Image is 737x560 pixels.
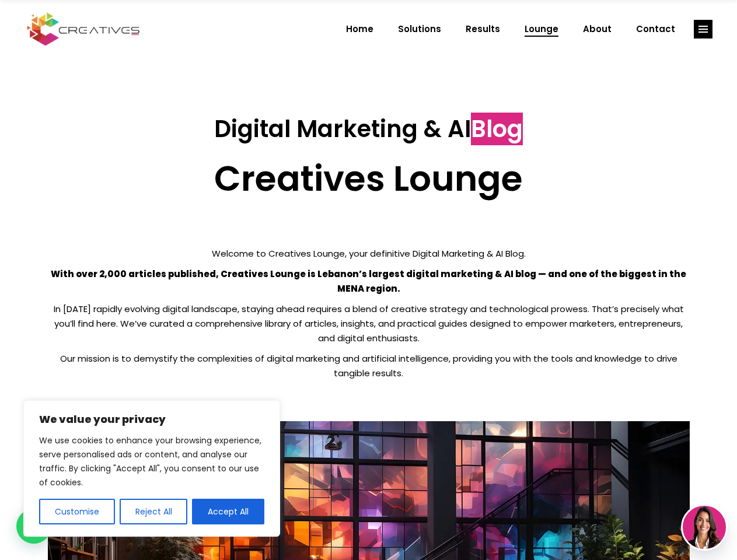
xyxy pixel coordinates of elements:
[512,14,571,44] a: Lounge
[48,302,690,345] p: In [DATE] rapidly evolving digital landscape, staying ahead requires a blend of creative strategy...
[683,506,726,549] img: agent
[48,115,690,143] h3: Digital Marketing & AI
[25,11,142,47] img: Creatives
[471,113,523,145] span: Blog
[48,157,690,199] h2: Creatives Lounge
[39,433,264,489] p: We use cookies to enhance your browsing experience, serve personalised ads or content, and analys...
[571,14,624,44] a: About
[525,14,558,44] span: Lounge
[48,246,690,261] p: Welcome to Creatives Lounge, your definitive Digital Marketing & AI Blog.
[453,14,512,44] a: Results
[39,499,115,524] button: Customise
[386,14,453,44] a: Solutions
[636,14,675,44] span: Contact
[16,509,51,544] div: WhatsApp contact
[694,20,712,38] a: link
[39,412,264,426] p: We value your privacy
[51,268,686,295] strong: With over 2,000 articles published, Creatives Lounge is Lebanon’s largest digital marketing & AI ...
[192,499,264,524] button: Accept All
[334,14,386,44] a: Home
[48,351,690,380] p: Our mission is to demystify the complexities of digital marketing and artificial intelligence, pr...
[624,14,687,44] a: Contact
[120,499,188,524] button: Reject All
[23,400,280,537] div: We value your privacy
[398,14,441,44] span: Solutions
[346,14,373,44] span: Home
[583,14,612,44] span: About
[466,14,500,44] span: Results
